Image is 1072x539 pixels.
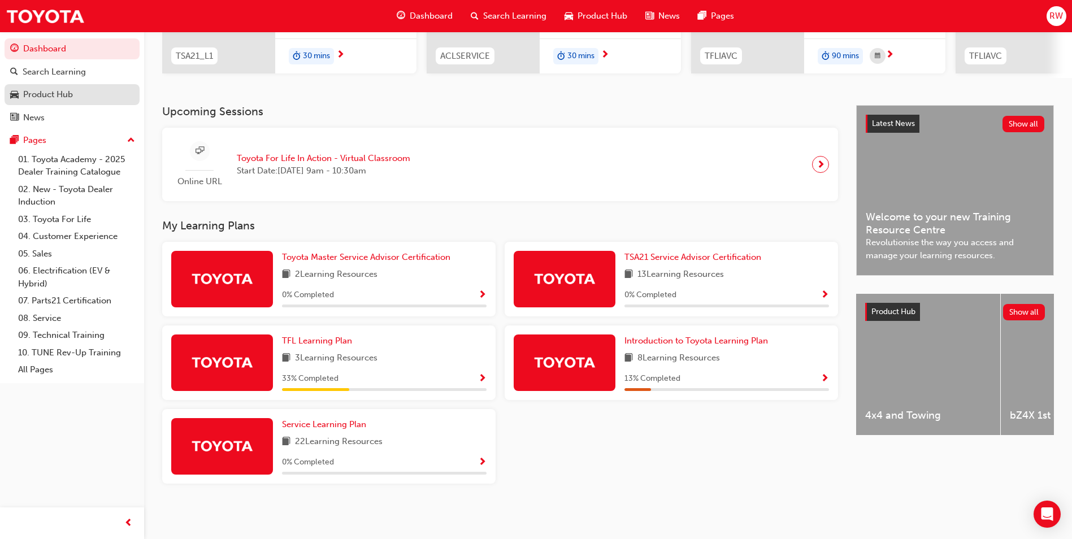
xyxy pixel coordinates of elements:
span: book-icon [282,268,290,282]
span: RW [1049,10,1063,23]
span: TFLIAVC [969,50,1002,63]
span: up-icon [127,133,135,148]
a: Search Learning [5,62,140,82]
a: 01. Toyota Academy - 2025 Dealer Training Catalogue [14,151,140,181]
button: Show Progress [821,372,829,386]
span: TSA21 Service Advisor Certification [624,252,761,262]
a: 09. Technical Training [14,327,140,344]
button: Show Progress [478,288,487,302]
a: Introduction to Toyota Learning Plan [624,334,772,347]
div: Search Learning [23,66,86,79]
span: Show Progress [821,374,829,384]
span: TFLIAVC [705,50,737,63]
span: Dashboard [410,10,453,23]
span: 22 Learning Resources [295,435,383,449]
span: Latest News [872,119,915,128]
a: Online URLToyota For Life In Action - Virtual ClassroomStart Date:[DATE] 9am - 10:30am [171,137,829,193]
span: sessionType_ONLINE_URL-icon [196,144,204,158]
span: 33 % Completed [282,372,338,385]
span: Product Hub [578,10,627,23]
span: Service Learning Plan [282,419,366,429]
span: duration-icon [822,49,830,64]
span: TSA21_L1 [176,50,213,63]
a: Product HubShow all [865,303,1045,321]
span: next-icon [817,157,825,172]
button: Pages [5,130,140,151]
button: Show Progress [821,288,829,302]
span: duration-icon [557,49,565,64]
span: Show Progress [478,374,487,384]
span: book-icon [624,268,633,282]
span: Online URL [171,175,228,188]
span: pages-icon [698,9,706,23]
span: book-icon [282,351,290,366]
span: Product Hub [871,307,915,316]
img: Trak [533,352,596,372]
a: Product Hub [5,84,140,105]
a: 07. Parts21 Certification [14,292,140,310]
img: Trak [191,436,253,455]
span: 4x4 and Towing [865,409,991,422]
span: guage-icon [397,9,405,23]
span: 30 mins [567,50,594,63]
span: 13 % Completed [624,372,680,385]
button: DashboardSearch LearningProduct HubNews [5,36,140,130]
span: guage-icon [10,44,19,54]
a: 02. New - Toyota Dealer Induction [14,181,140,211]
a: Service Learning Plan [282,418,371,431]
h3: My Learning Plans [162,219,838,232]
a: 4x4 and Towing [856,294,1000,435]
a: 08. Service [14,310,140,327]
span: prev-icon [124,516,133,531]
span: Welcome to your new Training Resource Centre [866,211,1044,236]
span: 0 % Completed [624,289,676,302]
span: Pages [711,10,734,23]
a: pages-iconPages [689,5,743,28]
span: News [658,10,680,23]
button: Show Progress [478,372,487,386]
div: Pages [23,134,46,147]
a: Dashboard [5,38,140,59]
span: search-icon [471,9,479,23]
span: 3 Learning Resources [295,351,377,366]
span: Toyota For Life In Action - Virtual Classroom [237,152,410,165]
a: Latest NewsShow allWelcome to your new Training Resource CentreRevolutionise the way you access a... [856,105,1054,276]
span: Show Progress [478,290,487,301]
img: Trak [533,268,596,288]
img: Trak [191,352,253,372]
h3: Upcoming Sessions [162,105,838,118]
a: TFL Learning Plan [282,334,357,347]
span: Revolutionise the way you access and manage your learning resources. [866,236,1044,262]
img: Trak [191,268,253,288]
div: Product Hub [23,88,73,101]
span: next-icon [336,50,345,60]
span: 30 mins [303,50,330,63]
button: Show Progress [478,455,487,470]
button: Show all [1003,304,1045,320]
a: Latest NewsShow all [866,115,1044,133]
a: 10. TUNE Rev-Up Training [14,344,140,362]
span: 0 % Completed [282,456,334,469]
a: guage-iconDashboard [388,5,462,28]
span: news-icon [645,9,654,23]
span: Search Learning [483,10,546,23]
img: Trak [6,3,85,29]
span: 13 Learning Resources [637,268,724,282]
a: news-iconNews [636,5,689,28]
span: book-icon [624,351,633,366]
span: 90 mins [832,50,859,63]
span: search-icon [10,67,18,77]
div: Open Intercom Messenger [1034,501,1061,528]
span: Start Date: [DATE] 9am - 10:30am [237,164,410,177]
span: pages-icon [10,136,19,146]
span: next-icon [601,50,609,60]
a: TSA21 Service Advisor Certification [624,251,766,264]
a: 05. Sales [14,245,140,263]
a: Toyota Master Service Advisor Certification [282,251,455,264]
span: car-icon [10,90,19,100]
span: calendar-icon [875,49,880,63]
span: ACLSERVICE [440,50,490,63]
span: Show Progress [821,290,829,301]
